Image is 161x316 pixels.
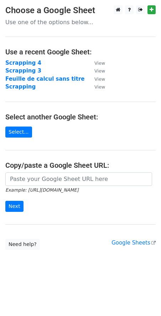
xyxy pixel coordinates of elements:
h4: Copy/paste a Google Sheet URL: [5,161,156,170]
small: View [94,68,105,74]
h4: Use a recent Google Sheet: [5,48,156,56]
a: Scrapping 3 [5,68,41,74]
input: Paste your Google Sheet URL here [5,172,152,186]
a: View [87,76,105,82]
a: View [87,68,105,74]
small: View [94,76,105,82]
p: Use one of the options below... [5,18,156,26]
a: Feuille de calcul sans titre [5,76,84,82]
small: Example: [URL][DOMAIN_NAME] [5,187,78,193]
a: Scrapping [5,84,36,90]
input: Next [5,201,24,212]
h3: Choose a Google Sheet [5,5,156,16]
small: View [94,84,105,90]
a: Need help? [5,239,40,250]
a: Scrapping 4 [5,60,41,66]
a: View [87,84,105,90]
a: View [87,60,105,66]
a: Google Sheets [111,240,156,246]
small: View [94,60,105,66]
h4: Select another Google Sheet: [5,113,156,121]
a: Select... [5,127,32,138]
